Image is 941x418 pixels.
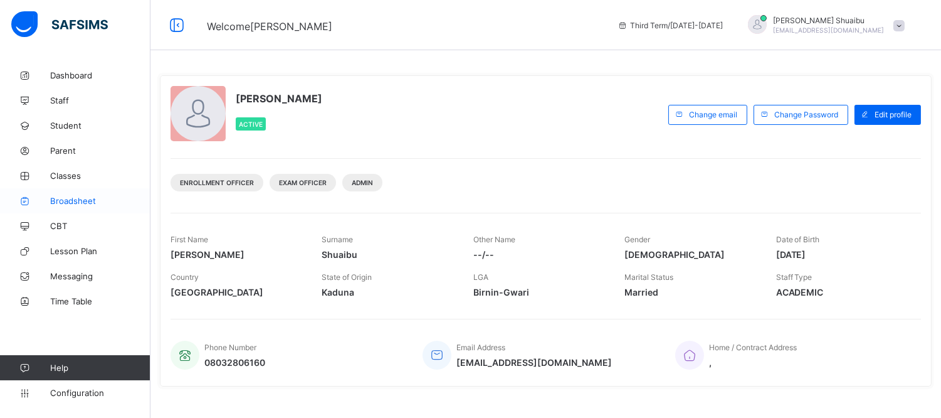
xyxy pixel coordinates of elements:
span: Exam Officer [279,179,327,186]
span: [DATE] [776,249,908,260]
span: [PERSON_NAME] [236,92,322,105]
span: [PERSON_NAME] [171,249,303,260]
span: [GEOGRAPHIC_DATA] [171,287,303,297]
div: YusufShuaibu [735,15,911,36]
span: Admin [352,179,373,186]
span: State of Origin [322,272,372,282]
span: Lesson Plan [50,246,150,256]
span: --/-- [473,249,606,260]
span: Active [239,121,263,128]
span: Kaduna [322,287,454,297]
span: Staff [50,95,150,105]
span: Date of Birth [776,235,820,244]
span: CBT [50,221,150,231]
span: Edit profile [875,110,912,119]
span: LGA [473,272,488,282]
span: Phone Number [204,343,256,352]
span: Email Address [456,343,505,352]
span: [PERSON_NAME] Shuaibu [773,16,884,25]
span: Configuration [50,388,150,398]
span: session/term information [618,21,723,30]
span: Student [50,121,150,131]
span: Staff Type [776,272,812,282]
span: Gender [624,235,650,244]
span: Surname [322,235,353,244]
span: [DEMOGRAPHIC_DATA] [624,249,757,260]
span: Dashboard [50,70,150,80]
span: Country [171,272,199,282]
span: Shuaibu [322,249,454,260]
span: Enrollment Officer [180,179,254,186]
span: Married [624,287,757,297]
span: Parent [50,146,150,156]
span: Change Password [774,110,838,119]
span: Change email [689,110,737,119]
span: Messaging [50,271,150,281]
img: safsims [11,11,108,38]
span: [EMAIL_ADDRESS][DOMAIN_NAME] [773,26,884,34]
span: ACADEMIC [776,287,908,297]
span: Other Name [473,235,515,244]
span: Help [50,363,150,373]
span: , [709,357,797,368]
span: 08032806160 [204,357,265,368]
span: Marital Status [624,272,673,282]
span: [EMAIL_ADDRESS][DOMAIN_NAME] [456,357,612,368]
span: Classes [50,171,150,181]
span: First Name [171,235,208,244]
span: Time Table [50,296,150,306]
span: Broadsheet [50,196,150,206]
span: Welcome [PERSON_NAME] [207,20,332,33]
span: Birnin-Gwari [473,287,606,297]
span: Home / Contract Address [709,343,797,352]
